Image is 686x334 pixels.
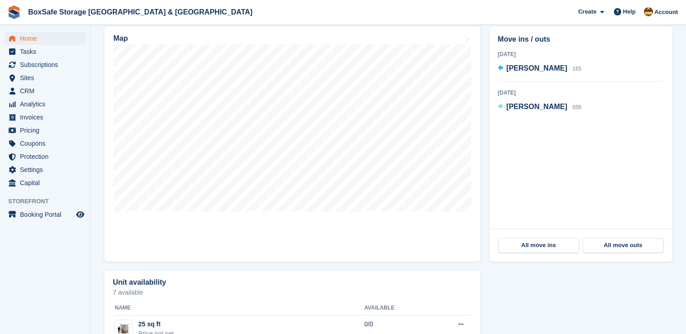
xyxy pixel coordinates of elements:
[498,34,664,45] h2: Move ins / outs
[20,137,74,150] span: Coupons
[5,72,86,84] a: menu
[138,320,174,329] div: 25 sq ft
[506,64,567,72] span: [PERSON_NAME]
[5,98,86,110] a: menu
[498,238,579,253] a: All move ins
[104,26,480,262] a: Map
[5,137,86,150] a: menu
[75,209,86,220] a: Preview store
[20,45,74,58] span: Tasks
[5,111,86,124] a: menu
[5,163,86,176] a: menu
[113,278,166,286] h2: Unit availability
[20,58,74,71] span: Subscriptions
[5,32,86,45] a: menu
[5,45,86,58] a: menu
[20,98,74,110] span: Analytics
[8,197,90,206] span: Storefront
[20,124,74,137] span: Pricing
[20,111,74,124] span: Invoices
[20,163,74,176] span: Settings
[5,208,86,221] a: menu
[5,58,86,71] a: menu
[623,7,636,16] span: Help
[583,238,663,253] a: All move outs
[364,301,430,315] th: Available
[113,34,128,43] h2: Map
[20,32,74,45] span: Home
[113,301,364,315] th: Name
[498,89,664,97] div: [DATE]
[5,85,86,97] a: menu
[498,63,582,75] a: [PERSON_NAME] 165
[578,7,596,16] span: Create
[572,66,581,72] span: 165
[20,85,74,97] span: CRM
[5,124,86,137] a: menu
[5,150,86,163] a: menu
[20,208,74,221] span: Booking Portal
[20,177,74,189] span: Capital
[20,72,74,84] span: Sites
[113,289,472,296] p: 7 available
[644,7,653,16] img: Kim
[654,8,678,17] span: Account
[7,5,21,19] img: stora-icon-8386f47178a22dfd0bd8f6a31ec36ba5ce8667c1dd55bd0f319d3a0aa187defe.svg
[20,150,74,163] span: Protection
[506,103,567,110] span: [PERSON_NAME]
[498,50,664,58] div: [DATE]
[498,101,582,113] a: [PERSON_NAME] 056
[5,177,86,189] a: menu
[24,5,256,19] a: BoxSafe Storage [GEOGRAPHIC_DATA] & [GEOGRAPHIC_DATA]
[572,104,581,110] span: 056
